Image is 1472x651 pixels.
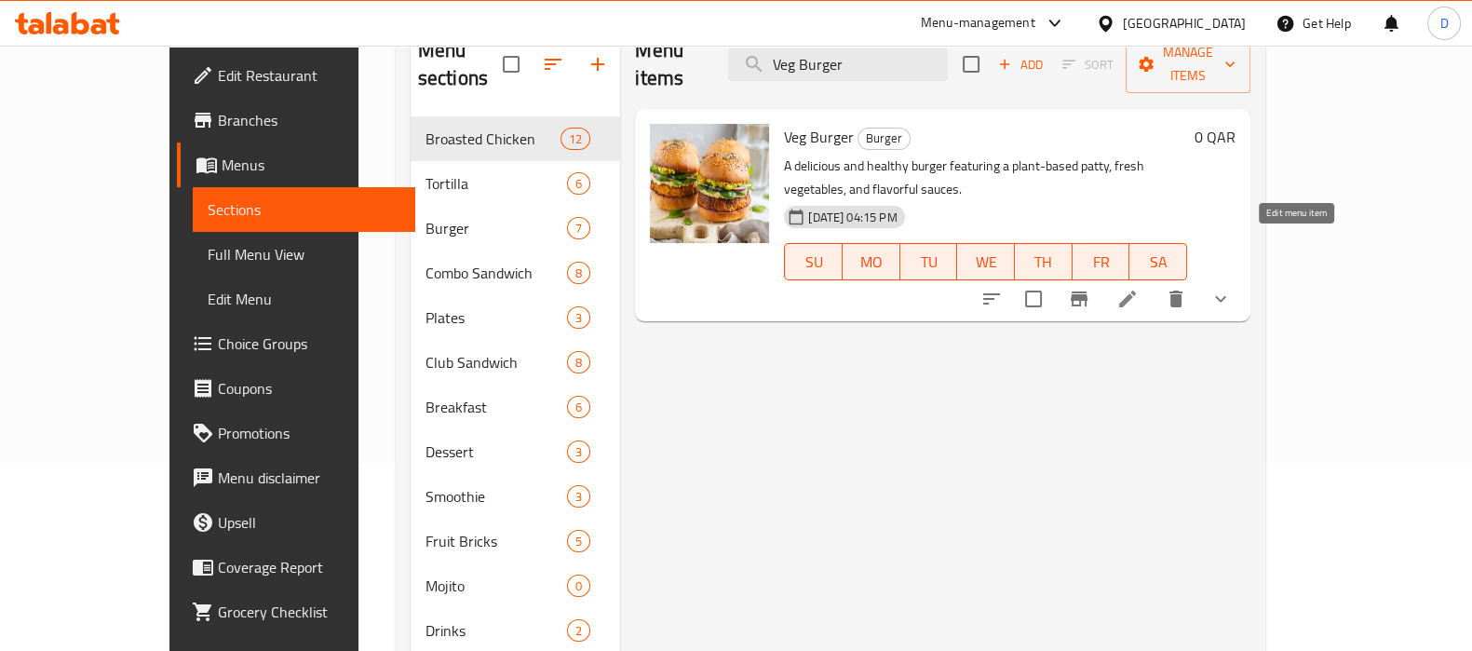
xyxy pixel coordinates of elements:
div: Broasted Chicken12 [411,116,621,161]
span: Select section first [1050,50,1126,79]
span: 7 [568,220,589,237]
img: Veg Burger [650,124,769,243]
span: Upsell [218,511,400,534]
span: Menu disclaimer [218,467,400,489]
button: show more [1198,277,1243,321]
button: sort-choices [969,277,1014,321]
button: TU [900,243,958,280]
a: Coverage Report [177,545,415,590]
span: Burger [425,217,567,239]
div: Mojito0 [411,563,621,608]
span: Grocery Checklist [218,601,400,623]
span: Drinks [425,619,567,642]
span: Broasted Chicken [425,128,560,150]
span: Branches [218,109,400,131]
button: SU [784,243,843,280]
div: items [567,441,590,463]
button: FR [1073,243,1130,280]
span: Mojito [425,575,567,597]
span: Burger [858,128,910,149]
span: Smoothie [425,485,567,508]
div: items [560,128,590,150]
div: items [567,530,590,552]
div: Plates3 [411,295,621,340]
h2: Menu items [635,36,706,92]
div: [GEOGRAPHIC_DATA] [1123,13,1246,34]
div: items [567,262,590,284]
a: Coupons [177,366,415,411]
span: TH [1022,249,1065,276]
div: Breakfast6 [411,385,621,429]
span: Select to update [1014,279,1053,319]
button: Add section [575,42,620,87]
div: items [567,619,590,642]
div: Menu-management [921,12,1035,34]
div: Club Sandwich8 [411,340,621,385]
span: Breakfast [425,396,567,418]
span: 8 [568,354,589,372]
div: Dessert3 [411,429,621,474]
span: TU [908,249,951,276]
div: Combo Sandwich8 [411,251,621,295]
span: Combo Sandwich [425,262,567,284]
span: Menus [222,154,400,176]
div: items [567,172,590,195]
button: Manage items [1126,35,1250,93]
span: SA [1137,249,1180,276]
div: Burger7 [411,206,621,251]
h2: Menu sections [418,36,504,92]
span: Sort sections [531,42,575,87]
span: Club Sandwich [425,351,567,373]
span: D [1439,13,1448,34]
span: FR [1080,249,1123,276]
span: Promotions [218,422,400,444]
div: items [567,217,590,239]
span: 5 [568,533,589,550]
span: Tortilla [425,172,567,195]
span: Select all sections [492,45,531,84]
span: Edit Menu [208,288,400,310]
button: MO [843,243,900,280]
span: 0 [568,577,589,595]
span: Select section [952,45,991,84]
a: Choice Groups [177,321,415,366]
div: items [567,485,590,508]
span: Coupons [218,377,400,400]
span: [DATE] 04:15 PM [801,209,904,226]
a: Edit Restaurant [177,53,415,98]
a: Menus [177,142,415,187]
button: WE [957,243,1015,280]
span: Veg Burger [784,123,854,151]
span: MO [850,249,893,276]
span: Dessert [425,441,567,463]
button: Branch-specific-item [1057,277,1101,321]
a: Edit Menu [193,277,415,321]
a: Upsell [177,500,415,545]
span: Add item [991,50,1050,79]
span: Full Menu View [208,243,400,265]
button: Add [991,50,1050,79]
span: 3 [568,309,589,327]
div: items [567,575,590,597]
span: Coverage Report [218,556,400,578]
span: 6 [568,399,589,416]
div: items [567,396,590,418]
h6: 0 QAR [1195,124,1236,150]
a: Grocery Checklist [177,590,415,634]
div: Burger [858,128,911,150]
a: Sections [193,187,415,232]
a: Branches [177,98,415,142]
span: WE [965,249,1007,276]
span: Add [995,54,1046,75]
a: Full Menu View [193,232,415,277]
span: 8 [568,264,589,282]
span: Fruit Bricks [425,530,567,552]
button: SA [1129,243,1187,280]
div: Smoothie3 [411,474,621,519]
